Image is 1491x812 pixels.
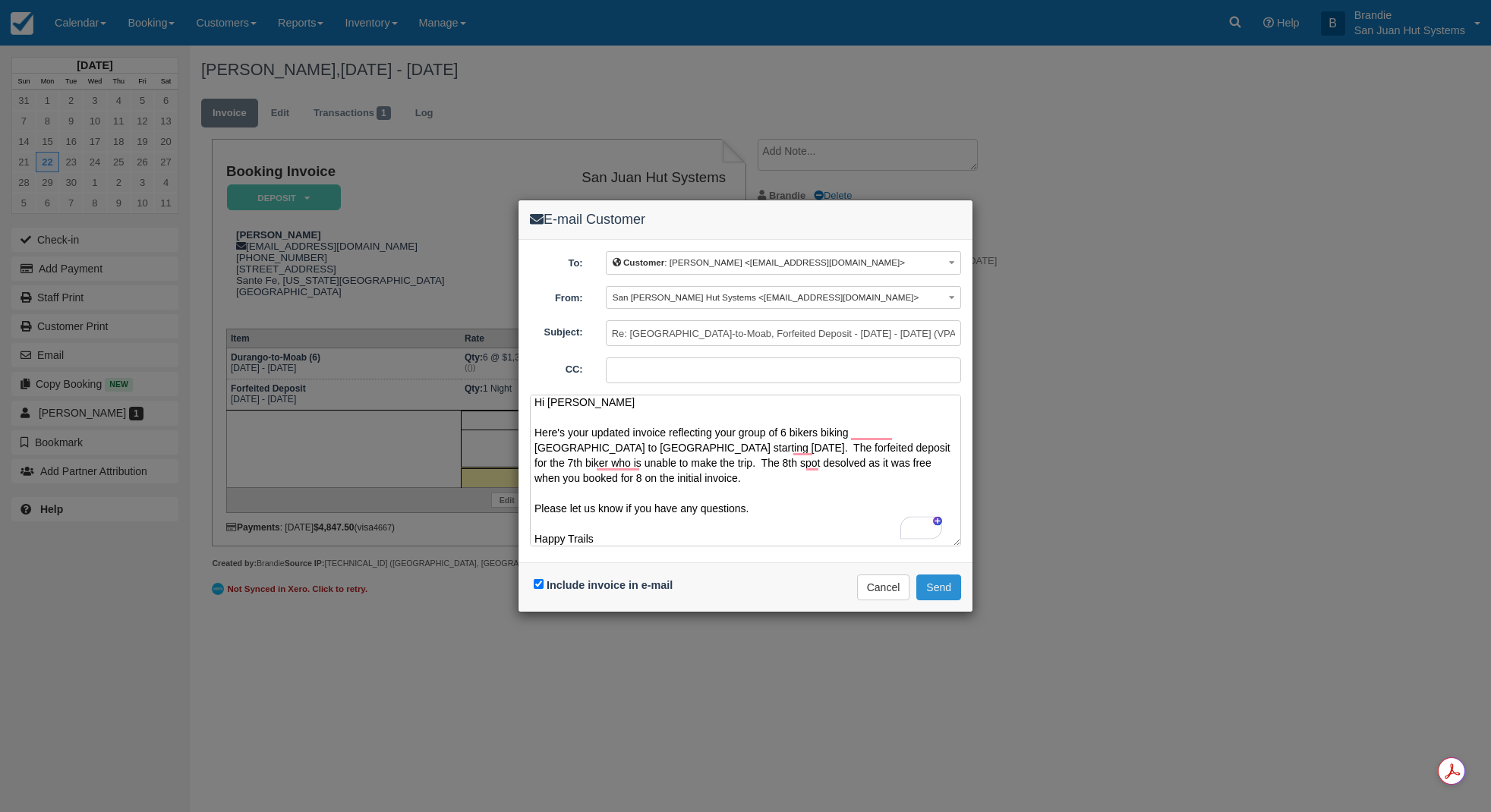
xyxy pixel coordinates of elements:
label: CC: [519,357,594,377]
span: : [PERSON_NAME] <[EMAIL_ADDRESS][DOMAIN_NAME]> [613,257,905,267]
h4: E-mail Customer [530,212,961,228]
button: Send [916,574,961,600]
textarea: To enrich screen reader interactions, please activate Accessibility in Grammarly extension settings [530,395,961,546]
b: Customer [623,257,664,267]
button: Cancel [857,574,910,600]
label: To: [519,251,594,271]
button: Customer: [PERSON_NAME] <[EMAIL_ADDRESS][DOMAIN_NAME]> [606,251,961,275]
span: San [PERSON_NAME] Hut Systems <[EMAIL_ADDRESS][DOMAIN_NAME]> [613,292,919,302]
label: Subject: [519,320,594,340]
label: From: [519,286,594,306]
label: Include invoice in e-mail [547,579,673,591]
button: San [PERSON_NAME] Hut Systems <[EMAIL_ADDRESS][DOMAIN_NAME]> [606,286,961,310]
